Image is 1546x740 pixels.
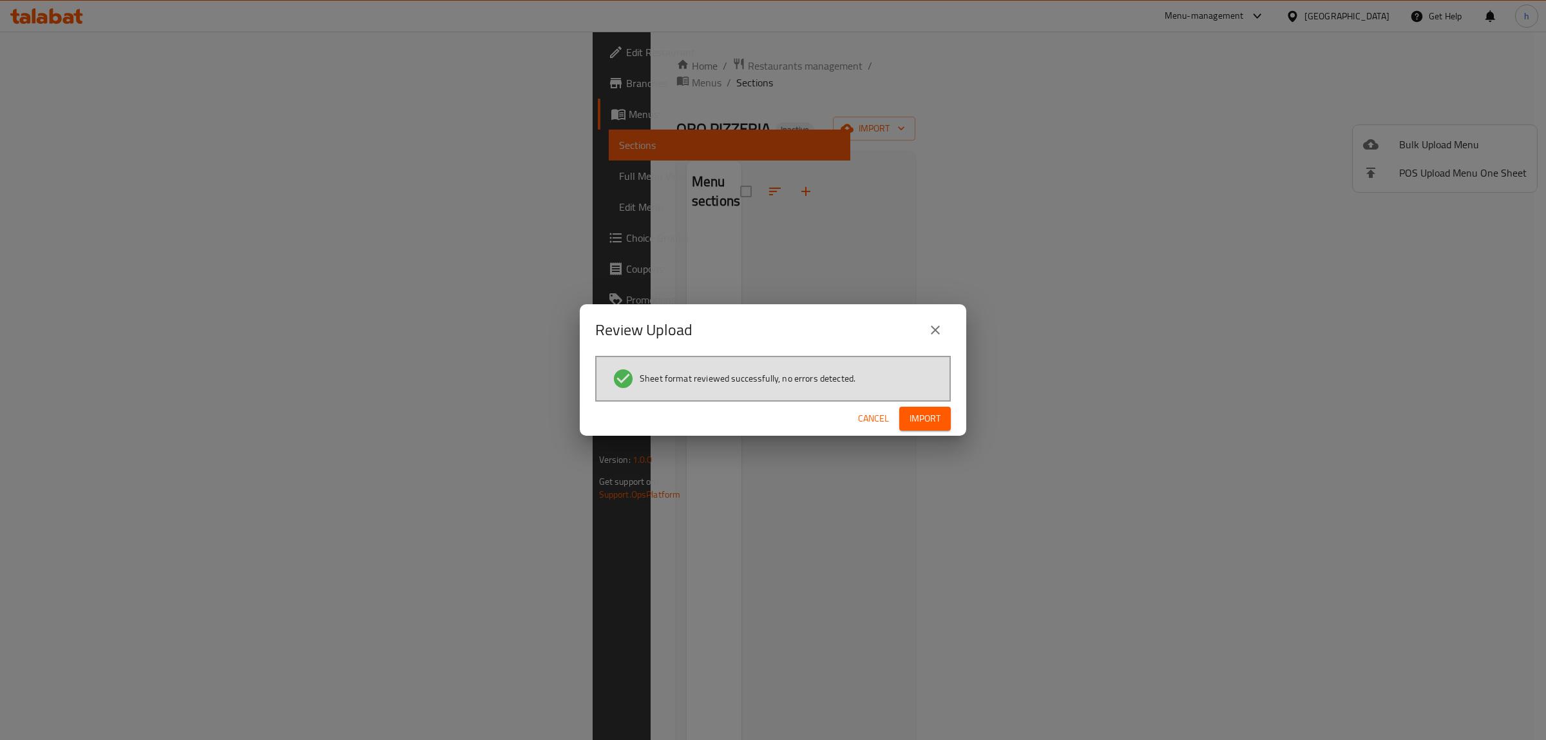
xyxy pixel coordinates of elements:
[858,411,889,427] span: Cancel
[899,407,951,431] button: Import
[640,372,855,385] span: Sheet format reviewed successfully, no errors detected.
[910,411,940,427] span: Import
[595,320,692,340] h2: Review Upload
[920,315,951,346] button: close
[853,407,894,431] button: Cancel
